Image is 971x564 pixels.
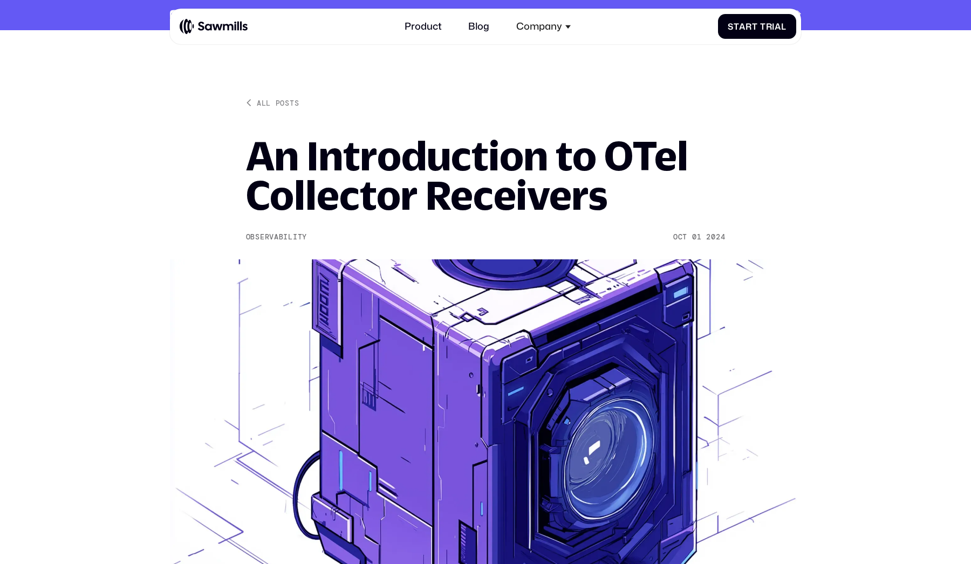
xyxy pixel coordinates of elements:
[257,98,299,108] div: All posts
[673,233,687,242] div: Oct
[739,22,746,32] span: a
[246,98,299,108] a: All posts
[706,233,725,242] div: 2024
[728,22,734,32] span: S
[772,22,775,32] span: i
[760,22,766,32] span: T
[718,14,796,39] a: StartTrial
[516,20,562,32] div: Company
[752,22,758,32] span: t
[781,22,787,32] span: l
[746,22,752,32] span: r
[734,22,740,32] span: t
[766,22,772,32] span: r
[692,233,701,242] div: 01
[246,233,307,242] div: Observability
[397,13,449,40] a: Product
[461,13,497,40] a: Blog
[775,22,781,32] span: a
[246,136,726,215] h1: An Introduction to OTel Collector Receivers
[509,13,579,40] div: Company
